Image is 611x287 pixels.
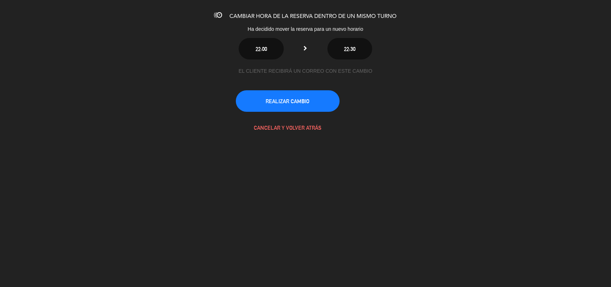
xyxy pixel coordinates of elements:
[236,90,340,112] button: REALIZAR CAMBIO
[236,117,340,138] button: CANCELAR Y VOLVER ATRÁS
[230,14,397,19] span: CAMBIAR HORA DE LA RESERVA DENTRO DE UN MISMO TURNO
[344,46,355,52] span: 22:30
[256,46,267,52] span: 22:00
[236,67,375,75] div: EL CLIENTE RECIBIRÁ UN CORREO CON ESTE CAMBIO
[328,38,372,59] button: 22:30
[188,25,424,33] div: Ha decidido mover la reserva para un nuevo horario
[239,38,283,59] button: 22:00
